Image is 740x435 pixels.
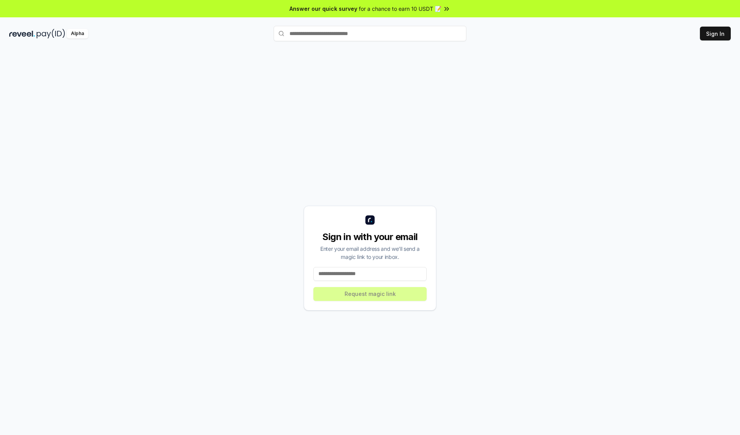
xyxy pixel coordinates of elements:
div: Enter your email address and we’ll send a magic link to your inbox. [313,245,427,261]
img: logo_small [365,215,375,225]
div: Alpha [67,29,88,39]
span: Answer our quick survey [289,5,357,13]
span: for a chance to earn 10 USDT 📝 [359,5,441,13]
div: Sign in with your email [313,231,427,243]
img: pay_id [37,29,65,39]
button: Sign In [700,27,731,40]
img: reveel_dark [9,29,35,39]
